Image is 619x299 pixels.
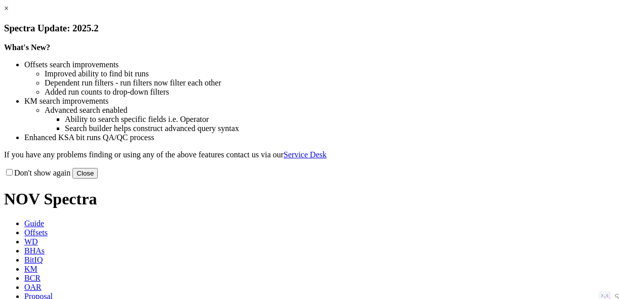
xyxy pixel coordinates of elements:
li: Dependent run filters - run filters now filter each other [45,78,615,88]
span: BitIQ [24,255,43,264]
a: Service Desk [284,150,327,159]
li: KM search improvements [24,97,615,106]
input: Don't show again [6,169,13,176]
strong: What's New? [4,43,50,52]
button: Close [72,168,98,179]
h1: NOV Spectra [4,190,615,208]
span: OAR [24,283,42,291]
li: Improved ability to find bit runs [45,69,615,78]
p: If you have any problems finding or using any of the above features contact us via our [4,150,615,159]
span: BHAs [24,246,45,255]
span: WD [24,237,38,246]
li: Ability to search specific fields i.e. Operator [65,115,615,124]
h3: Spectra Update: 2025.2 [4,23,615,34]
span: Offsets [24,228,48,237]
li: Added run counts to drop-down filters [45,88,615,97]
li: Offsets search improvements [24,60,615,69]
li: Enhanced KSA bit runs QA/QC process [24,133,615,142]
li: Advanced search enabled [45,106,615,115]
span: KM [24,265,37,273]
label: Don't show again [4,168,70,177]
span: BCR [24,274,41,282]
span: Guide [24,219,44,228]
li: Search builder helps construct advanced query syntax [65,124,615,133]
a: × [4,4,9,13]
